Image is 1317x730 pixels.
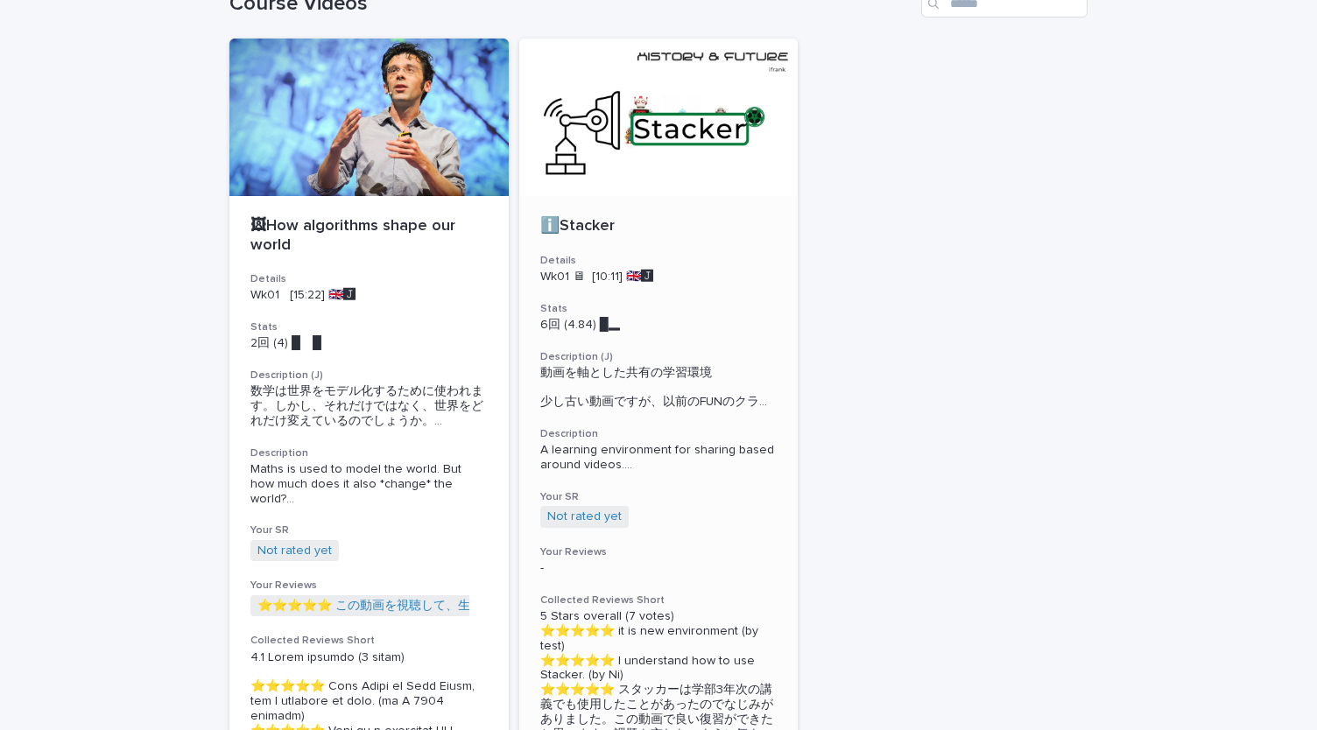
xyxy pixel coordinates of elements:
[250,272,488,286] h3: Details
[540,490,778,504] h3: Your SR
[250,217,488,255] p: 🖼How algorithms shape our world
[540,427,778,441] h3: Description
[540,366,778,410] div: 動画を軸とした共有の学習環境 少し古い動画ですが、以前のFUNのクラスシステム「manaba」をご覧いただけます。 0:00 Stackerを用いる理由 0:52 講義の検索方法 1:09 学習...
[540,545,778,559] h3: Your Reviews
[250,523,488,537] h3: Your SR
[540,318,778,333] p: 6回 (4.84) █▂
[250,579,488,593] h3: Your Reviews
[540,217,778,236] p: ℹ️Stacker
[250,384,488,428] span: 数学は世界をモデル化するために使われます。しかし、それだけではなく、世界をどれだけ変えているのでしょうか。 ...
[250,369,488,383] h3: Description (J)
[250,320,488,334] h3: Stats
[250,336,488,351] p: 2回 (4) █ █
[250,288,488,303] p: Wk01 [15:22] 🇬🇧🅹️
[250,634,488,648] h3: Collected Reviews Short
[257,544,332,558] a: Not rated yet
[540,366,778,410] span: 動画を軸とした共有の学習環境 少し古い動画ですが、以前のFUNのクラ ...
[540,350,778,364] h3: Description (J)
[540,561,778,576] p: -
[250,384,488,428] div: 数学は世界をモデル化するために使われます。しかし、それだけではなく、世界をどれだけ変えているのでしょうか。 ブラックボックス」という言葉を耳にすることがありますが、これは実際には理解できない方法...
[250,462,488,506] span: Maths is used to model the world. But how much does it also *change* the world? ...
[540,443,778,473] span: A learning environment for sharing based around videos. ...
[540,302,778,316] h3: Stats
[540,443,778,473] div: A learning environment for sharing based around videos. The video is a little old, and you can se...
[540,270,778,284] p: Wk01 🖥 [10:11] 🇬🇧🅹️
[540,593,778,607] h3: Collected Reviews Short
[540,254,778,268] h3: Details
[250,446,488,460] h3: Description
[547,509,622,524] a: Not rated yet
[250,462,488,506] div: Maths is used to model the world. But how much does it also *change* the world? You will hear the...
